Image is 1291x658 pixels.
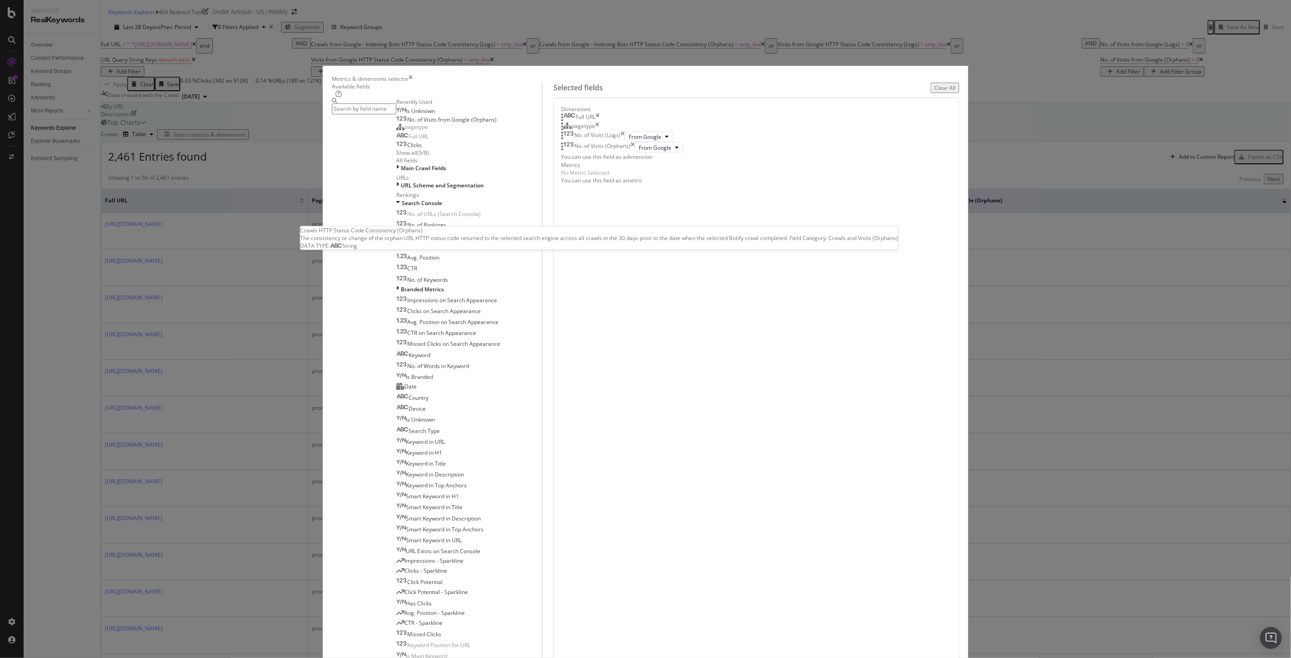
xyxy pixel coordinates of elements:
span: Smart Keyword in Description [406,515,481,522]
div: Selected fields [553,83,603,93]
span: Click Potential [407,578,443,586]
div: Available fields [332,83,542,90]
span: Date [404,383,417,390]
span: Keyword [409,351,430,359]
div: No Metric Selected [561,169,609,177]
span: Full URL [409,133,429,140]
span: Smart Keyword in H1 [406,492,459,500]
span: Smart Keyword in URL [406,536,462,544]
div: Dimensions [561,105,951,113]
div: times [409,75,413,83]
span: CTR [407,265,417,272]
button: From Google [625,131,673,142]
span: Keyword in Description [406,471,464,478]
span: Country [409,394,429,402]
span: Has Clicks [406,599,432,607]
span: Is Branded [406,373,433,381]
span: Keyword in H1 [406,449,442,457]
div: ( 5 / 8 ) [417,149,429,157]
span: Search Type [409,427,440,435]
div: times [596,113,600,122]
span: No. of URLs (Search Console) [407,210,481,218]
div: Rankings [396,191,542,199]
div: Metrics [561,161,951,169]
span: Missed Clicks on Search Appearance [407,340,500,348]
div: You can use this field as a metric [561,177,951,184]
span: Impressions on Search Appearance [407,296,497,304]
span: URL Scheme and Segmentation [401,182,484,189]
span: Clicks [407,141,422,149]
div: No. of Visits (Orphans)timesFrom Google [561,142,951,153]
span: No. of Rankings [407,221,446,229]
span: From Google [639,144,671,152]
span: No. of Keywords [407,276,448,284]
div: Open Intercom Messenger [1260,627,1282,649]
span: Avg. Position - Sparkline [404,609,465,617]
span: Branded Metrics [401,285,444,293]
span: Click Potential - Sparkline [404,588,468,596]
span: From Google [629,133,661,141]
span: Smart Keyword in Top Anchors [406,525,483,533]
span: Device [409,405,426,412]
button: Clear All [931,83,959,93]
div: The consistency or change of the orphan URL HTTP status code returned to the selected search engi... [301,234,898,242]
span: Keyword in Top Anchors [406,481,467,489]
div: Clear All [934,84,956,92]
span: Keyword in URL [406,438,445,446]
span: Is Unknown [406,416,435,423]
span: Keyword in Title [406,460,446,467]
span: Impressions - Sparkline [404,557,463,565]
span: Clicks on Search Appearance [407,307,481,315]
div: No. of Visits (Logs)timesFrom Google [561,131,951,142]
div: pagetype [572,122,595,131]
span: Clicks - Sparkline [404,567,447,575]
span: CTR - Sparkline [404,619,443,627]
input: Search by field name [332,103,396,114]
span: DATA TYPE: [301,242,330,250]
span: CTR on Search Appearance [407,329,476,337]
span: Missed Clicks [407,630,441,638]
div: Metrics & dimensions selector [332,75,409,83]
div: You can use this field as a dimension [561,153,951,161]
span: Main Crawl Fields [401,164,446,172]
div: times [631,142,635,153]
span: pagetype [404,123,428,131]
span: URL Exists on Search Console [406,547,480,555]
div: All fields [396,157,542,164]
div: Show all [396,149,417,157]
span: Keyword Position for URL [407,641,470,649]
span: Is Unknown [406,107,435,115]
span: Avg. Position on Search Appearance [407,318,498,326]
div: Full URLtimes [561,113,951,122]
div: Recently Used [396,98,542,106]
div: Full URL [576,113,596,122]
div: times [595,122,599,131]
div: Crawls HTTP Status Code Consistency (Orphans) [301,226,898,234]
div: pagetypetimes [561,122,951,131]
div: times [621,131,625,142]
span: No. of Words in Keyword [407,362,469,370]
div: No. of Visits (Logs) [574,131,621,142]
span: String [343,242,358,250]
span: No. of Visits from Google (Orphans) [407,116,497,123]
button: From Google [635,142,683,153]
span: Avg. Position [407,254,439,261]
span: Search Console [402,199,442,207]
span: Smart Keyword in Title [406,503,463,511]
div: No. of Visits (Orphans) [574,142,631,153]
div: URLs [396,174,542,182]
